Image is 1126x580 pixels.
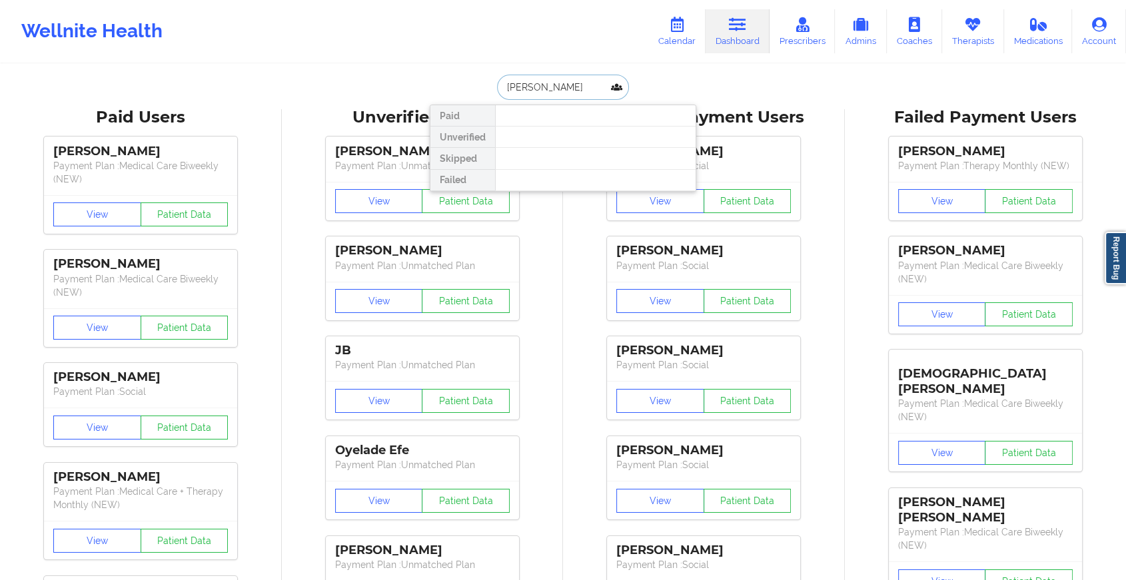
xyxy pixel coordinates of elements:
p: Payment Plan : Medical Care Biweekly (NEW) [53,159,228,186]
div: [PERSON_NAME] [53,469,228,485]
div: Skipped [430,148,495,169]
button: Patient Data [141,416,229,439]
button: Patient Data [141,529,229,553]
div: JB [335,343,510,358]
button: View [898,189,986,213]
button: View [53,416,141,439]
button: View [335,489,423,513]
a: Calendar [648,9,706,53]
div: [PERSON_NAME] [335,543,510,558]
button: Patient Data [704,289,792,313]
a: Medications [1004,9,1073,53]
button: View [53,202,141,226]
div: [PERSON_NAME] [53,370,228,385]
button: View [335,189,423,213]
button: View [53,316,141,340]
p: Payment Plan : Social [616,159,791,172]
div: [PERSON_NAME] [898,144,1073,159]
div: [PERSON_NAME] [616,144,791,159]
div: Oyelade Efe [335,443,510,458]
button: Patient Data [985,189,1073,213]
p: Payment Plan : Medical Care + Therapy Monthly (NEW) [53,485,228,511]
div: Failed Payment Users [854,107,1117,128]
a: Admins [835,9,887,53]
p: Payment Plan : Unmatched Plan [335,259,510,272]
p: Payment Plan : Social [53,385,228,398]
button: Patient Data [704,389,792,413]
button: Patient Data [422,389,510,413]
div: Unverified [430,127,495,148]
button: View [616,489,704,513]
button: View [335,389,423,413]
div: Paid Users [9,107,273,128]
p: Payment Plan : Medical Care Biweekly (NEW) [898,397,1073,424]
p: Payment Plan : Therapy Monthly (NEW) [898,159,1073,172]
a: Dashboard [706,9,770,53]
p: Payment Plan : Medical Care Biweekly (NEW) [53,272,228,299]
a: Account [1072,9,1126,53]
div: [PERSON_NAME] [PERSON_NAME] [898,495,1073,525]
div: Failed [430,170,495,191]
div: Paid [430,105,495,127]
button: Patient Data [704,189,792,213]
button: View [616,389,704,413]
div: [PERSON_NAME] [335,243,510,258]
p: Payment Plan : Unmatched Plan [335,358,510,372]
button: View [335,289,423,313]
button: View [898,302,986,326]
button: Patient Data [422,489,510,513]
div: Unverified Users [291,107,554,128]
p: Payment Plan : Social [616,358,791,372]
p: Payment Plan : Medical Care Biweekly (NEW) [898,259,1073,286]
button: Patient Data [985,302,1073,326]
div: [PERSON_NAME] [616,343,791,358]
button: View [616,289,704,313]
button: Patient Data [141,202,229,226]
a: Prescribers [770,9,836,53]
button: Patient Data [422,289,510,313]
button: Patient Data [141,316,229,340]
div: [PERSON_NAME] [616,443,791,458]
div: [PERSON_NAME] [898,243,1073,258]
button: Patient Data [422,189,510,213]
a: Coaches [887,9,942,53]
button: Patient Data [985,441,1073,465]
a: Report Bug [1105,232,1126,284]
p: Payment Plan : Social [616,259,791,272]
p: Payment Plan : Social [616,458,791,471]
p: Payment Plan : Unmatched Plan [335,458,510,471]
button: View [898,441,986,465]
div: [PERSON_NAME] [335,144,510,159]
div: [DEMOGRAPHIC_DATA][PERSON_NAME] [898,356,1073,397]
div: [PERSON_NAME] [616,543,791,558]
div: Skipped Payment Users [572,107,836,128]
div: [PERSON_NAME] [616,243,791,258]
p: Payment Plan : Social [616,558,791,571]
button: View [53,529,141,553]
p: Payment Plan : Unmatched Plan [335,159,510,172]
div: [PERSON_NAME] [53,256,228,272]
p: Payment Plan : Medical Care Biweekly (NEW) [898,525,1073,552]
button: View [616,189,704,213]
button: Patient Data [704,489,792,513]
p: Payment Plan : Unmatched Plan [335,558,510,571]
a: Therapists [942,9,1004,53]
div: [PERSON_NAME] [53,144,228,159]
